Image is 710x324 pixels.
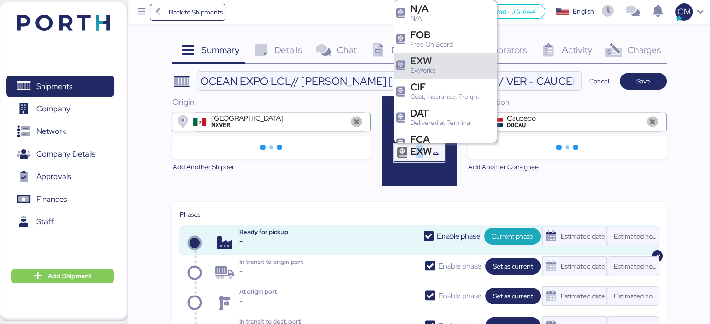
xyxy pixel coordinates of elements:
div: English [573,7,594,16]
span: Finances [36,193,67,206]
div: Cost, Insurance, Freight [410,92,479,102]
div: At origin port [239,289,351,295]
div: DAT [410,108,471,118]
a: Back to Shipments [150,4,226,21]
a: Staff [6,211,114,233]
span: Add Another Consignee [468,161,539,172]
span: Charges [627,44,661,56]
span: Activity [562,44,592,56]
button: Add Another Consignee [461,159,546,175]
input: Estimated hour [607,227,659,246]
div: - [239,236,351,247]
span: Collaborators [473,44,527,56]
button: Add Another Shipper [165,159,241,175]
span: Shipments [36,80,72,93]
div: Delivered at Terminal [410,118,471,128]
input: Estimated hour [607,257,659,276]
a: Finances [6,189,114,210]
div: Destination [468,96,667,108]
div: Ready for pickup [239,229,351,235]
a: Shipments [6,76,114,97]
div: FOB [410,30,453,40]
span: Details [274,44,302,56]
span: Company [36,102,70,116]
div: CIF [410,82,479,92]
div: DOCAU [507,122,536,128]
span: Approvals [36,170,71,183]
a: Company [6,98,114,120]
button: Set as current [485,288,541,304]
span: Cancel [589,76,609,87]
button: Current phase [484,228,541,245]
a: Approvals [6,166,114,187]
button: Save [620,73,667,90]
span: Set as current [493,290,533,302]
span: EXW [410,147,432,156]
button: Add Shipment [11,269,114,283]
div: In transit to origin port [239,259,351,265]
a: Network [6,121,114,142]
div: Free On Board [410,40,453,49]
span: Add Another Shipper [172,161,234,172]
span: Staff [36,215,54,228]
div: [GEOGRAPHIC_DATA] [211,115,283,122]
a: Company Details [6,144,114,165]
span: CM [677,6,690,18]
div: - [239,266,351,277]
span: Enable phase [437,231,480,242]
span: Enable phase [438,261,482,272]
span: Set as current [493,261,533,272]
button: Cancel [582,73,617,90]
span: Company Details [36,147,95,161]
div: Origin [172,96,371,108]
span: Add Shipment [48,270,91,282]
button: Set as current [485,258,541,275]
span: Summary [201,44,239,56]
div: ExWorks [410,66,435,76]
div: FCA [410,134,445,144]
div: EXW [410,56,435,66]
button: Menu [134,4,150,20]
span: Documents [391,44,438,56]
div: Phases [179,209,659,220]
div: Caucedo [507,115,536,122]
span: Current phase [492,231,533,242]
span: Chat [337,44,356,56]
span: Back to Shipments [169,7,222,18]
span: Save [636,76,650,87]
span: Enable phase [438,290,482,302]
div: - [239,296,351,307]
div: N/A [410,14,429,23]
div: N/A [410,4,429,14]
div: MXVER [211,122,283,128]
input: Estimated hour [607,287,659,305]
span: Network [36,124,66,138]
